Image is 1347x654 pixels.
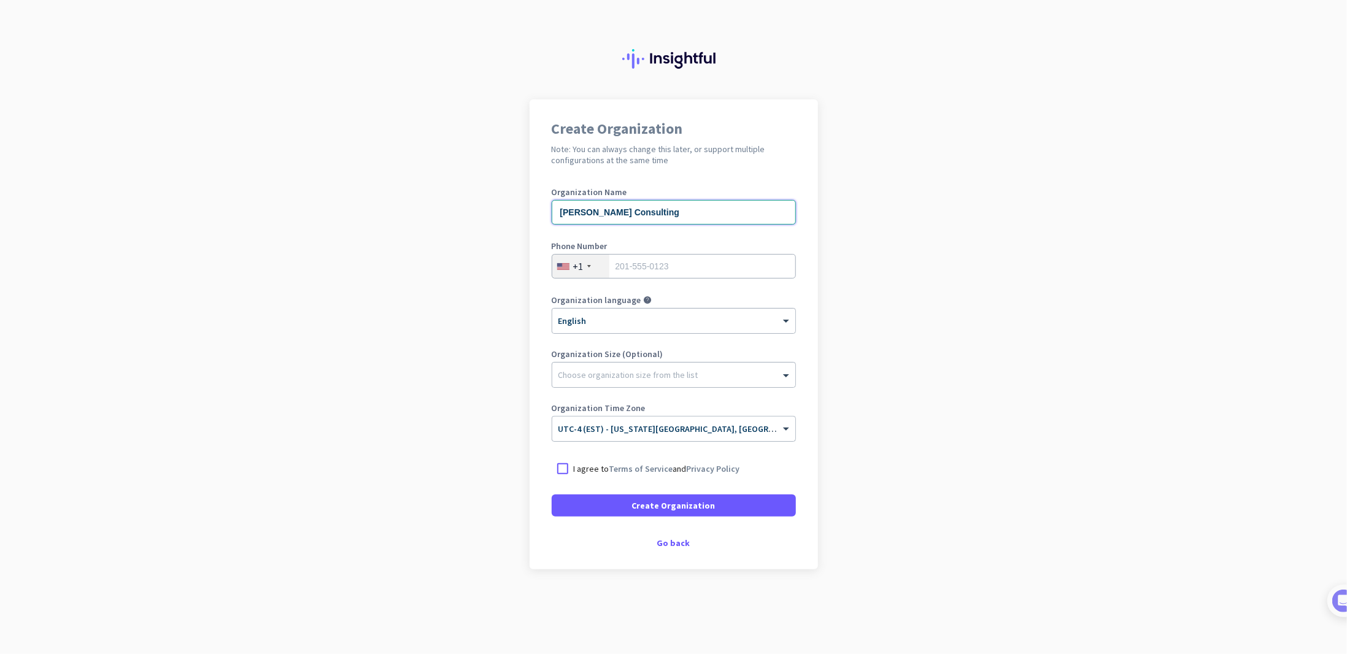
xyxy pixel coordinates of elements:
[552,494,796,517] button: Create Organization
[552,188,796,196] label: Organization Name
[632,499,716,512] span: Create Organization
[573,260,584,272] div: +1
[609,463,673,474] a: Terms of Service
[552,144,796,166] h2: Note: You can always change this later, or support multiple configurations at the same time
[552,539,796,547] div: Go back
[552,242,796,250] label: Phone Number
[574,463,740,475] p: I agree to and
[552,404,796,412] label: Organization Time Zone
[644,296,652,304] i: help
[552,296,641,304] label: Organization language
[552,121,796,136] h1: Create Organization
[687,463,740,474] a: Privacy Policy
[622,49,725,69] img: Insightful
[552,200,796,225] input: What is the name of your organization?
[552,350,796,358] label: Organization Size (Optional)
[552,254,796,279] input: 201-555-0123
